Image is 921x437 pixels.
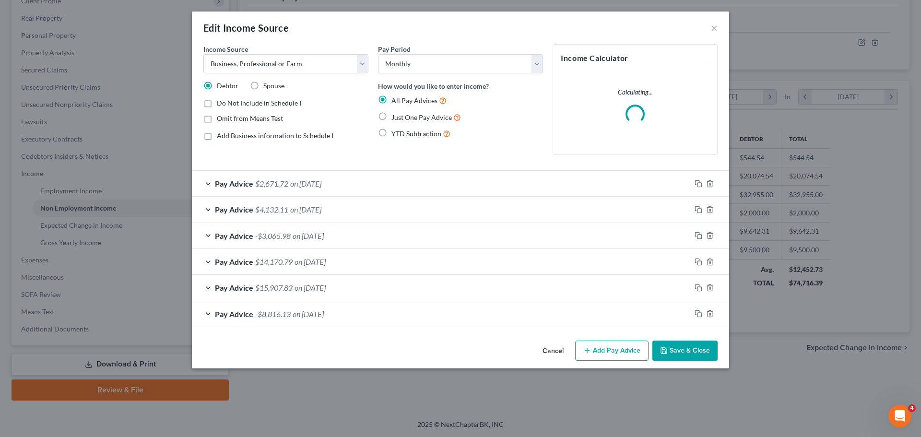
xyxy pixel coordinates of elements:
[293,231,324,240] span: on [DATE]
[561,52,709,64] h5: Income Calculator
[295,283,326,292] span: on [DATE]
[290,179,321,188] span: on [DATE]
[215,257,253,266] span: Pay Advice
[295,257,326,266] span: on [DATE]
[217,114,283,122] span: Omit from Means Test
[378,81,489,91] label: How would you like to enter income?
[255,231,291,240] span: -$3,065.98
[652,341,718,361] button: Save & Close
[290,205,321,214] span: on [DATE]
[391,113,452,121] span: Just One Pay Advice
[215,283,253,292] span: Pay Advice
[575,341,649,361] button: Add Pay Advice
[217,99,301,107] span: Do Not Include in Schedule I
[255,205,288,214] span: $4,132.11
[203,45,248,53] span: Income Source
[711,22,718,34] button: ×
[908,404,916,412] span: 4
[263,82,284,90] span: Spouse
[391,96,437,105] span: All Pay Advices
[255,179,288,188] span: $2,671.72
[217,82,238,90] span: Debtor
[215,231,253,240] span: Pay Advice
[255,283,293,292] span: $15,907.83
[217,131,333,140] span: Add Business information to Schedule I
[215,309,253,319] span: Pay Advice
[888,404,911,427] iframe: Intercom live chat
[215,179,253,188] span: Pay Advice
[535,342,571,361] button: Cancel
[255,309,291,319] span: -$8,816.13
[255,257,293,266] span: $14,170.79
[203,21,289,35] div: Edit Income Source
[215,205,253,214] span: Pay Advice
[391,130,441,138] span: YTD Subtraction
[378,44,411,54] label: Pay Period
[293,309,324,319] span: on [DATE]
[561,87,709,97] p: Calculating...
